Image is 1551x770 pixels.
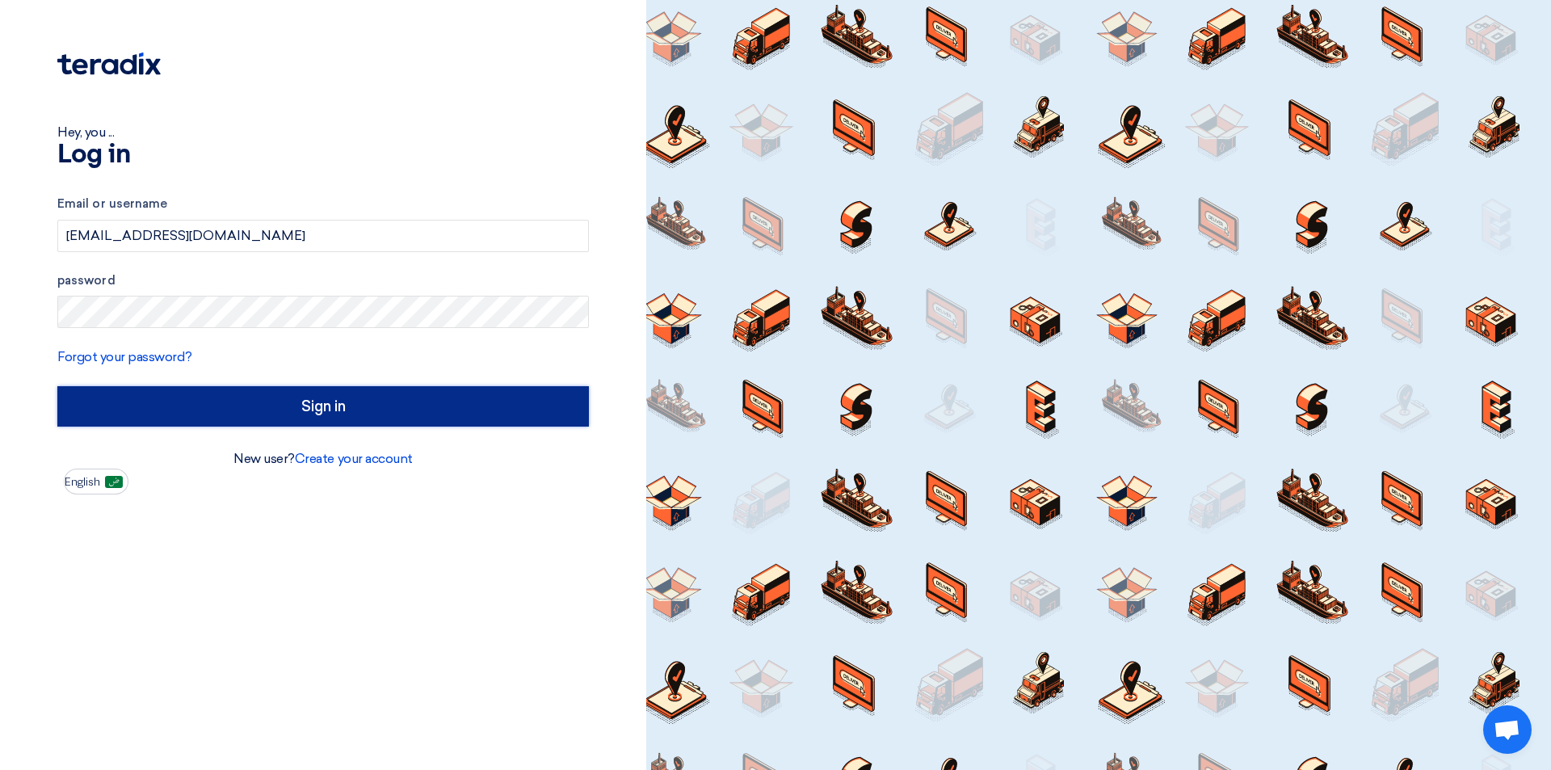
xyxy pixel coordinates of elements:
[57,196,167,211] font: Email or username
[57,386,589,427] input: Sign in
[295,451,413,466] a: Create your account
[57,220,589,252] input: Enter your business email or username
[65,475,100,489] font: English
[57,142,130,168] font: Log in
[105,476,123,488] img: ar-AR.png
[64,469,128,494] button: English
[233,451,295,466] font: New user?
[57,124,114,140] font: Hey, you ...
[1483,705,1532,754] a: Open chat
[57,349,192,364] a: Forgot your password?
[57,273,116,288] font: password
[57,53,161,75] img: Teradix logo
